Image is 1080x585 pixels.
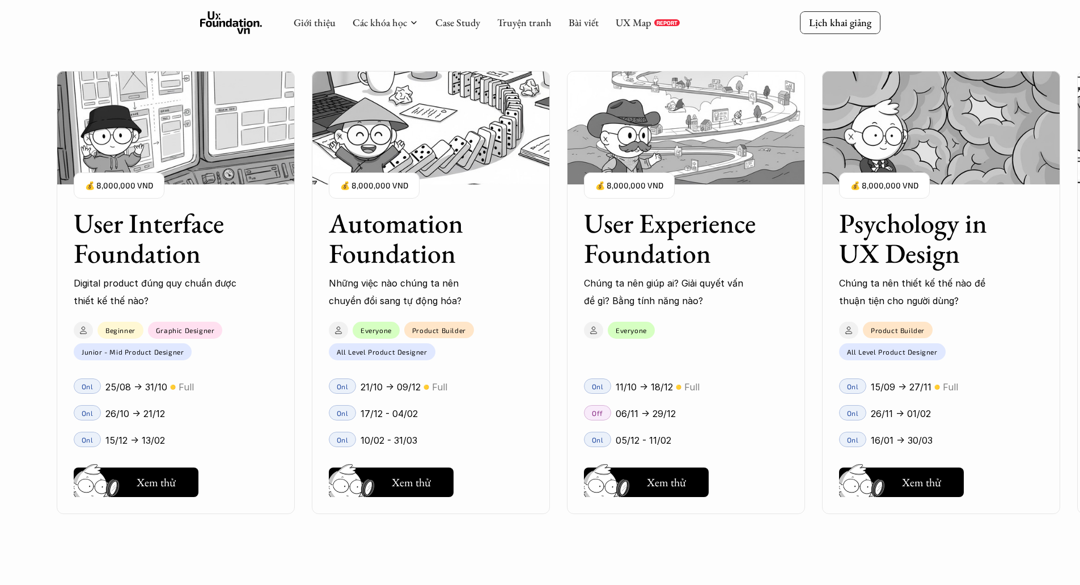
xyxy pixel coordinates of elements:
a: Xem thử [839,463,964,497]
p: 💰 8,000,000 VND [850,178,918,193]
p: Onl [337,409,349,417]
p: Full [684,378,700,395]
p: All Level Product Designer [337,348,427,356]
p: 15/12 -> 13/02 [105,432,165,449]
p: Lịch khai giảng [809,16,871,29]
p: 26/10 -> 21/12 [105,405,165,422]
button: Xem thử [584,468,709,497]
p: 🟡 [676,383,681,392]
p: 26/11 -> 01/02 [871,405,931,422]
p: 06/11 -> 29/12 [616,405,676,422]
p: 16/01 -> 30/03 [871,432,933,449]
a: Xem thử [74,463,198,497]
p: Everyone [361,326,392,334]
h5: Xem thử [647,474,686,490]
p: Onl [592,436,604,444]
p: 15/09 -> 27/11 [871,378,931,395]
h3: Automation Foundation [329,208,505,268]
h3: Psychology in UX Design [839,208,1015,268]
p: 💰 8,000,000 VND [595,178,663,193]
p: All Level Product Designer [847,348,938,356]
a: Lịch khai giảng [800,11,880,33]
button: Xem thử [329,468,454,497]
p: 11/10 -> 18/12 [616,378,673,395]
p: Everyone [616,326,647,334]
p: Graphic Designer [156,326,215,334]
p: Product Builder [871,326,925,334]
p: Full [943,378,958,395]
a: UX Map [616,16,651,29]
a: Giới thiệu [294,16,336,29]
p: Beginner [105,326,135,334]
p: Full [432,378,447,395]
a: Bài viết [569,16,599,29]
a: REPORT [654,19,680,26]
p: Junior - Mid Product Designer [82,348,184,356]
a: Truyện tranh [497,16,552,29]
p: 💰 8,000,000 VND [85,178,153,193]
p: 10/02 - 31/03 [361,432,417,449]
a: Case Study [435,16,480,29]
p: Off [592,409,603,417]
p: 🟡 [423,383,429,392]
a: Các khóa học [353,16,407,29]
h3: User Interface Foundation [74,208,249,268]
p: REPORT [657,19,677,26]
button: Xem thử [74,468,198,497]
p: Những việc nào chúng ta nên chuyển đổi sang tự động hóa? [329,275,493,309]
p: 25/08 -> 31/10 [105,378,167,395]
h5: Xem thử [902,474,941,490]
h5: Xem thử [137,474,176,490]
p: 🟡 [934,383,940,392]
p: Chúng ta nên thiết kế thế nào để thuận tiện cho người dùng? [839,275,1003,309]
p: Onl [847,382,859,390]
p: Onl [337,436,349,444]
p: Product Builder [412,326,466,334]
p: Chúng ta nên giúp ai? Giải quyết vấn đề gì? Bằng tính năng nào? [584,275,748,309]
p: 17/12 - 04/02 [361,405,418,422]
a: Xem thử [329,463,454,497]
p: Onl [592,382,604,390]
p: 05/12 - 11/02 [616,432,671,449]
a: Xem thử [584,463,709,497]
p: Onl [847,436,859,444]
h3: User Experience Foundation [584,208,760,268]
p: Full [179,378,194,395]
p: Digital product đúng quy chuẩn được thiết kế thế nào? [74,275,238,309]
button: Xem thử [839,468,964,497]
p: Onl [337,382,349,390]
p: Onl [847,409,859,417]
p: 21/10 -> 09/12 [361,378,421,395]
p: 🟡 [170,383,176,392]
p: 💰 8,000,000 VND [340,178,408,193]
h5: Xem thử [392,474,431,490]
